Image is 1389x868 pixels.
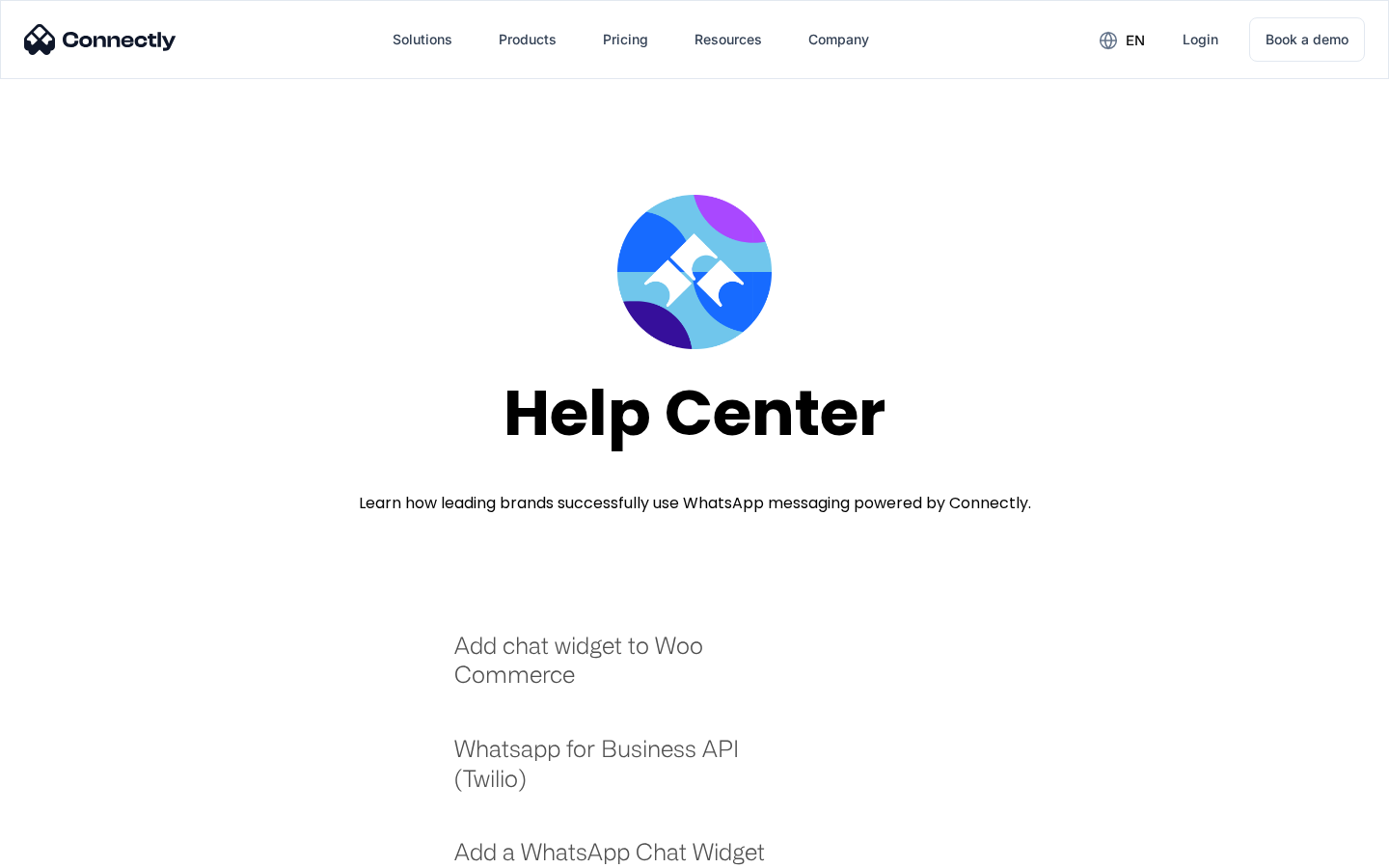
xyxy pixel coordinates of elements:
[1126,27,1145,54] div: en
[359,492,1031,515] div: Learn how leading brands successfully use WhatsApp messaging powered by Connectly.
[19,834,116,861] aside: Language selected: English
[24,24,177,55] img: Connectly Logo
[587,16,664,63] a: Pricing
[808,26,869,53] div: Company
[504,378,885,448] div: Help Center
[454,734,791,812] a: Whatsapp for Business API (Twilio)
[454,631,791,709] a: Add chat widget to Woo Commerce
[39,834,116,861] ul: Language list
[1249,17,1365,62] a: Book a demo
[603,26,648,53] div: Pricing
[499,26,557,53] div: Products
[1183,26,1218,53] div: Login
[1167,16,1234,63] a: Login
[694,26,762,53] div: Resources
[393,26,452,53] div: Solutions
